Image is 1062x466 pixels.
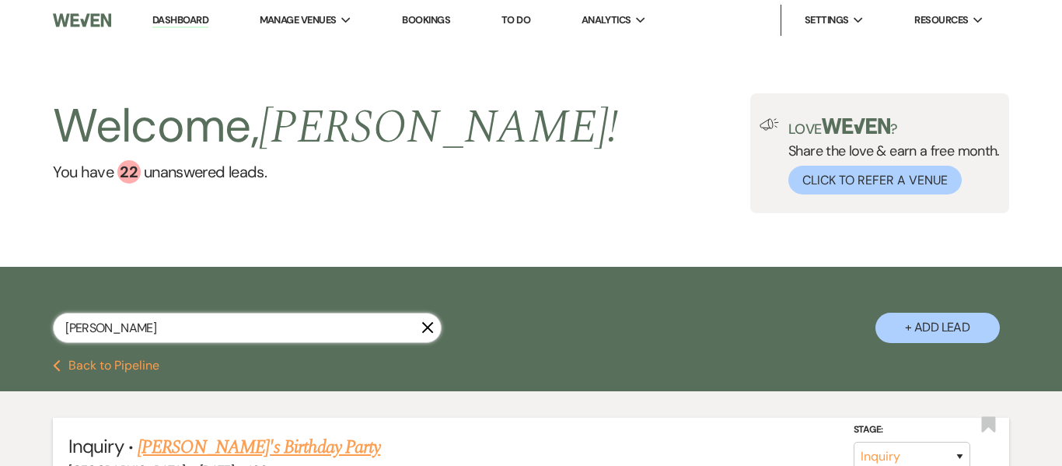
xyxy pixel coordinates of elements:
label: Stage: [854,422,970,439]
a: Dashboard [152,13,208,28]
div: Share the love & earn a free month. [779,118,1000,194]
div: 22 [117,160,141,184]
a: Bookings [402,13,450,26]
button: Click to Refer a Venue [788,166,962,194]
span: Analytics [582,12,631,28]
img: loud-speaker-illustration.svg [760,118,779,131]
a: To Do [501,13,530,26]
img: Weven Logo [53,4,111,37]
input: Search by name, event date, email address or phone number [53,313,442,343]
p: Love ? [788,118,1000,136]
img: weven-logo-green.svg [822,118,891,134]
span: [PERSON_NAME] ! [259,92,618,163]
button: + Add Lead [875,313,1000,343]
span: Inquiry [68,434,123,458]
a: You have 22 unanswered leads. [53,160,618,184]
span: Manage Venues [260,12,337,28]
span: Resources [914,12,968,28]
a: [PERSON_NAME]'s Birthday Party [138,433,380,461]
button: Back to Pipeline [53,359,159,372]
span: Settings [805,12,849,28]
h2: Welcome, [53,93,618,160]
